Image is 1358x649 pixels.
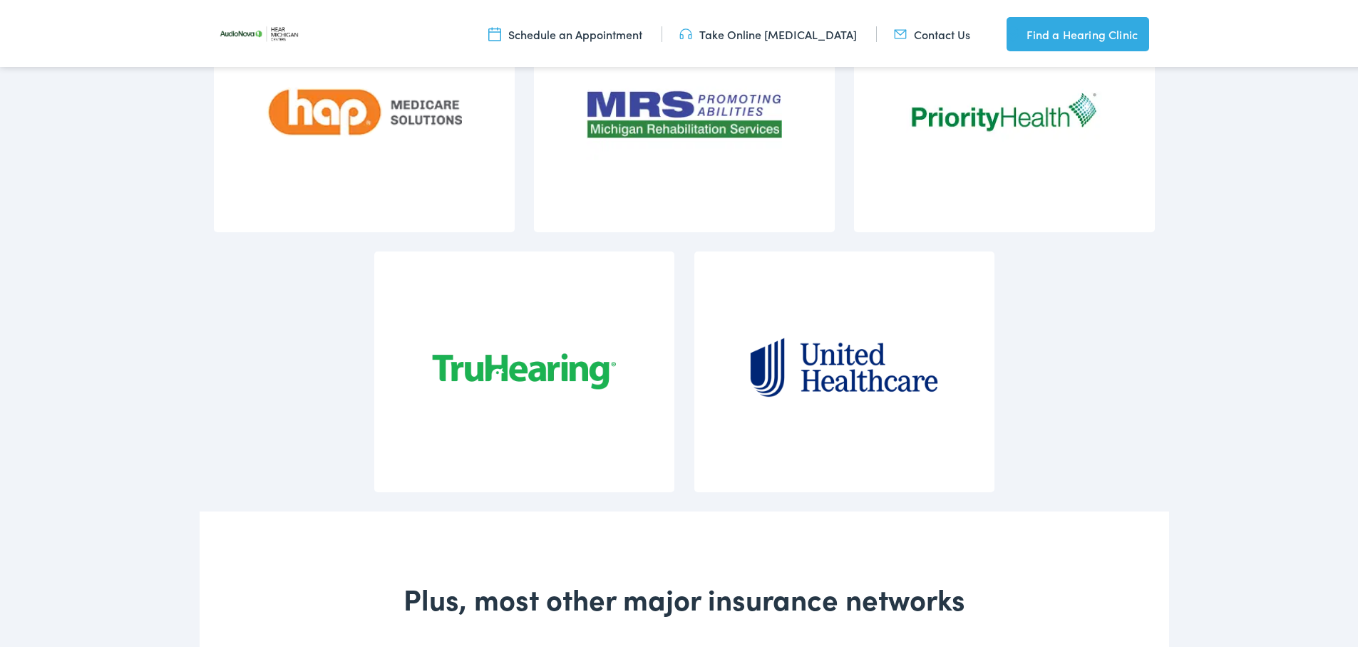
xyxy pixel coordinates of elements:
[488,24,642,39] a: Schedule an Appointment
[894,24,907,39] img: utility icon
[1007,23,1019,40] img: utility icon
[746,249,942,489] img: The logo for United Healthcare insurance.
[1007,14,1149,48] a: Find a Hearing Clinic
[894,24,970,39] a: Contact Us
[488,24,501,39] img: utility icon
[679,24,692,39] img: utility icon
[427,249,622,489] img: The logo for TruHearing
[679,24,857,39] a: Take Online [MEDICAL_DATA]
